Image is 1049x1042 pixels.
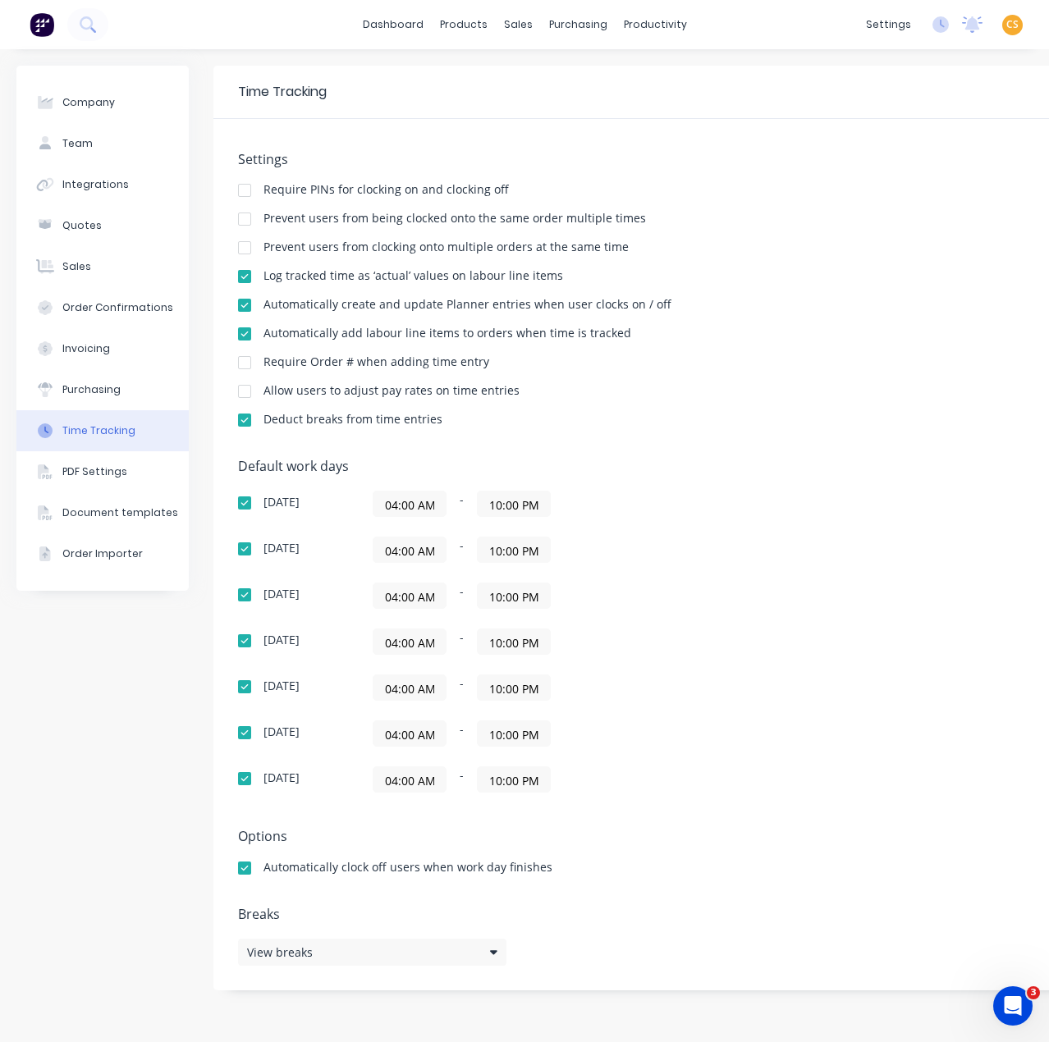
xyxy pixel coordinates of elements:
[16,410,189,451] button: Time Tracking
[62,505,178,520] div: Document templates
[858,12,919,37] div: settings
[1006,17,1019,32] span: CS
[16,82,189,123] button: Company
[478,537,550,562] input: Finish
[496,12,541,37] div: sales
[62,136,93,151] div: Team
[62,300,173,315] div: Order Confirmations
[62,382,121,397] div: Purchasing
[30,12,54,37] img: Factory
[373,537,446,562] input: Start
[373,766,783,793] div: -
[373,491,446,516] input: Start
[16,328,189,369] button: Invoicing
[16,205,189,246] button: Quotes
[373,629,446,654] input: Start
[16,164,189,205] button: Integrations
[993,986,1033,1026] iframe: Intercom live chat
[16,492,189,533] button: Document templates
[373,674,783,701] div: -
[16,246,189,287] button: Sales
[62,464,127,479] div: PDF Settings
[16,533,189,574] button: Order Importer
[373,583,783,609] div: -
[373,628,783,655] div: -
[355,12,432,37] a: dashboard
[263,385,520,396] div: Allow users to adjust pay rates on time entries
[62,259,91,274] div: Sales
[263,241,629,253] div: Prevent users from clocking onto multiple orders at the same time
[238,82,327,102] div: Time Tracking
[62,341,110,356] div: Invoicing
[478,583,550,608] input: Finish
[541,12,616,37] div: purchasing
[16,123,189,164] button: Team
[373,720,783,747] div: -
[373,767,446,792] input: Start
[62,218,102,233] div: Quotes
[263,588,300,600] div: [DATE]
[373,537,783,563] div: -
[62,546,143,561] div: Order Importer
[263,680,300,692] div: [DATE]
[478,721,550,746] input: Finish
[263,327,631,339] div: Automatically add labour line items to orders when time is tracked
[62,177,129,192] div: Integrations
[373,721,446,746] input: Start
[373,675,446,700] input: Start
[263,414,442,425] div: Deduct breaks from time entries
[263,634,300,646] div: [DATE]
[616,12,695,37] div: productivity
[263,772,300,784] div: [DATE]
[16,451,189,492] button: PDF Settings
[373,491,783,517] div: -
[373,583,446,608] input: Start
[62,95,115,110] div: Company
[1027,986,1040,999] span: 3
[263,496,300,508] div: [DATE]
[478,629,550,654] input: Finish
[263,861,552,873] div: Automatically clock off users when work day finishes
[263,542,300,554] div: [DATE]
[263,184,509,195] div: Require PINs for clocking on and clocking off
[263,270,563,281] div: Log tracked time as ‘actual’ values on labour line items
[62,423,135,438] div: Time Tracking
[263,356,489,368] div: Require Order # when adding time entry
[247,944,313,961] span: View breaks
[478,767,550,792] input: Finish
[263,726,300,738] div: [DATE]
[432,12,496,37] div: products
[478,675,550,700] input: Finish
[263,299,671,310] div: Automatically create and update Planner entries when user clocks on / off
[16,369,189,410] button: Purchasing
[263,213,646,224] div: Prevent users from being clocked onto the same order multiple times
[478,491,550,516] input: Finish
[16,287,189,328] button: Order Confirmations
